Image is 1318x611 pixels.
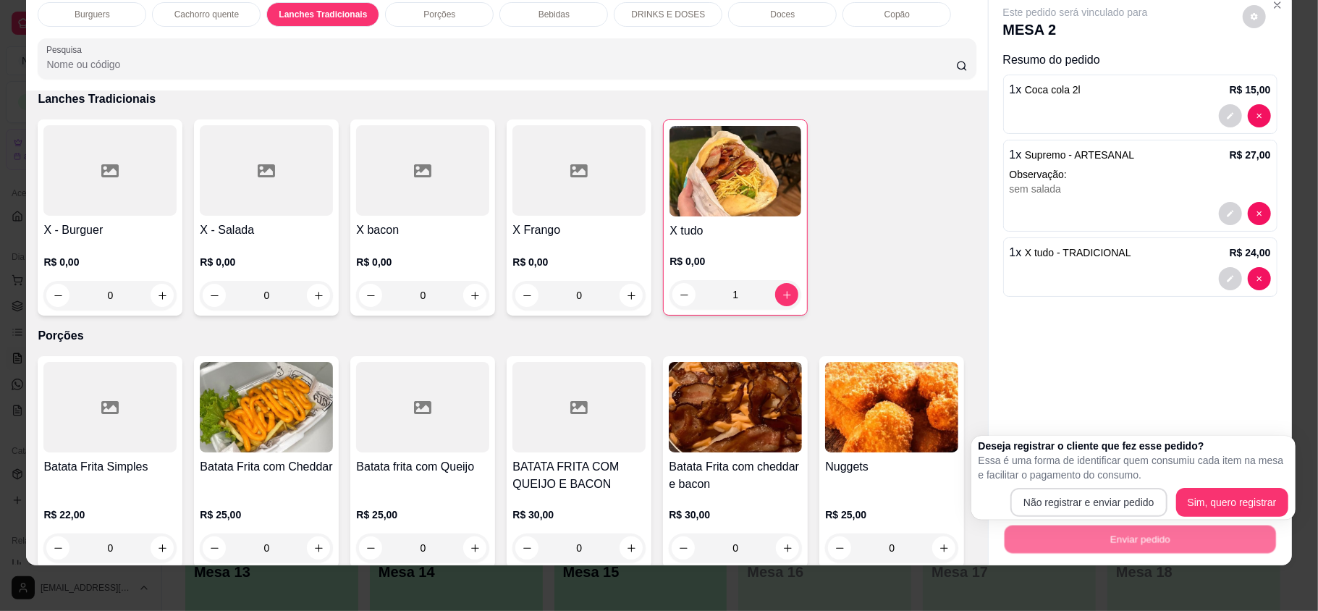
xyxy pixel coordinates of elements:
p: R$ 27,00 [1230,148,1271,162]
button: Não registrar e enviar pedido [1010,488,1167,517]
button: Sim, quero registrar [1176,488,1288,517]
div: sem salada [1010,182,1271,196]
p: R$ 0,00 [669,254,801,269]
img: product-image [825,362,958,452]
p: R$ 30,00 [669,507,802,522]
p: R$ 0,00 [43,255,177,269]
p: R$ 25,00 [356,507,489,522]
p: Este pedido será vinculado para [1003,5,1148,20]
p: Lanches Tradicionais [38,90,976,108]
p: Porções [38,327,976,345]
p: Copão [884,9,910,20]
h4: Batata Frita Simples [43,458,177,476]
button: decrease-product-quantity [1248,202,1271,225]
p: Porções [423,9,455,20]
label: Pesquisa [46,43,87,56]
button: decrease-product-quantity [1248,267,1271,290]
button: decrease-product-quantity [1219,104,1242,127]
h4: BATATA FRITA COM QUEIJO E BACON [512,458,646,493]
button: decrease-product-quantity [1219,202,1242,225]
h4: X bacon [356,222,489,239]
p: R$ 15,00 [1230,83,1271,97]
p: R$ 0,00 [200,255,333,269]
p: R$ 30,00 [512,507,646,522]
h4: Batata frita com Queijo [356,458,489,476]
img: product-image [669,362,802,452]
img: product-image [669,126,801,216]
h4: X Frango [512,222,646,239]
button: increase-product-quantity [620,536,643,560]
h4: X - Salada [200,222,333,239]
h4: Batata Frita com cheddar e bacon [669,458,802,493]
span: Supremo - ARTESANAL [1025,149,1134,161]
h4: X tudo [669,222,801,240]
h4: X - Burguer [43,222,177,239]
p: Doces [770,9,795,20]
p: 1 x [1010,146,1135,164]
p: Observação: [1010,167,1271,182]
p: Bebidas [538,9,570,20]
p: DRINKS E DOSES [631,9,705,20]
button: Enviar pedido [1004,525,1275,553]
p: R$ 24,00 [1230,245,1271,260]
p: R$ 0,00 [512,255,646,269]
p: R$ 0,00 [356,255,489,269]
p: R$ 22,00 [43,507,177,522]
span: X tudo - TRADICIONAL [1025,247,1131,258]
button: decrease-product-quantity [1243,5,1266,28]
p: Burguers [75,9,110,20]
span: Coca cola 2l [1025,84,1081,96]
button: decrease-product-quantity [515,536,538,560]
p: R$ 25,00 [200,507,333,522]
p: Essa é uma forma de identificar quem consumiu cada item na mesa e facilitar o pagamento do consumo. [979,453,1288,482]
h2: Deseja registrar o cliente que fez esse pedido? [979,439,1288,453]
h4: Batata Frita com Cheddar [200,458,333,476]
h4: Nuggets [825,458,958,476]
button: decrease-product-quantity [1248,104,1271,127]
p: Lanches Tradicionais [279,9,367,20]
p: 1 x [1010,81,1081,98]
p: 1 x [1010,244,1131,261]
input: Pesquisa [46,57,955,72]
p: R$ 25,00 [825,507,958,522]
img: product-image [200,362,333,452]
button: decrease-product-quantity [1219,267,1242,290]
p: MESA 2 [1003,20,1148,40]
p: Cachorro quente [174,9,239,20]
p: Resumo do pedido [1003,51,1277,69]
